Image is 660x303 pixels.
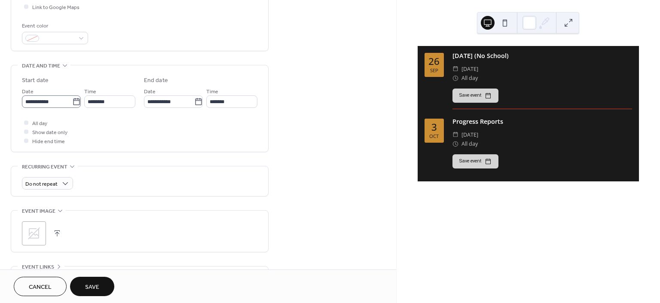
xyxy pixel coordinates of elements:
[22,221,46,245] div: ;
[85,283,99,292] span: Save
[22,21,86,31] div: Event color
[431,122,437,132] div: 3
[144,76,168,85] div: End date
[22,207,55,216] span: Event image
[452,130,458,139] div: ​
[25,179,58,189] span: Do not repeat
[11,266,268,285] div: •••
[206,87,218,96] span: Time
[461,130,478,139] span: [DATE]
[461,139,478,148] span: All day
[32,137,65,146] span: Hide end time
[452,51,632,61] div: [DATE] (No School)
[29,283,52,292] span: Cancel
[452,154,498,168] button: Save event
[429,134,439,138] div: Oct
[22,87,34,96] span: Date
[22,263,54,272] span: Event links
[32,128,67,137] span: Show date only
[70,277,114,296] button: Save
[452,89,498,102] button: Save event
[32,3,79,12] span: Link to Google Maps
[452,64,458,73] div: ​
[430,68,438,73] div: Sep
[32,119,47,128] span: All day
[84,87,96,96] span: Time
[22,162,67,171] span: Recurring event
[461,73,478,83] span: All day
[22,76,49,85] div: Start date
[452,73,458,83] div: ​
[14,277,67,296] button: Cancel
[452,139,458,148] div: ​
[452,117,632,126] div: Progress Reports
[22,61,60,70] span: Date and time
[461,64,478,73] span: [DATE]
[428,57,440,67] div: 26
[144,87,156,96] span: Date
